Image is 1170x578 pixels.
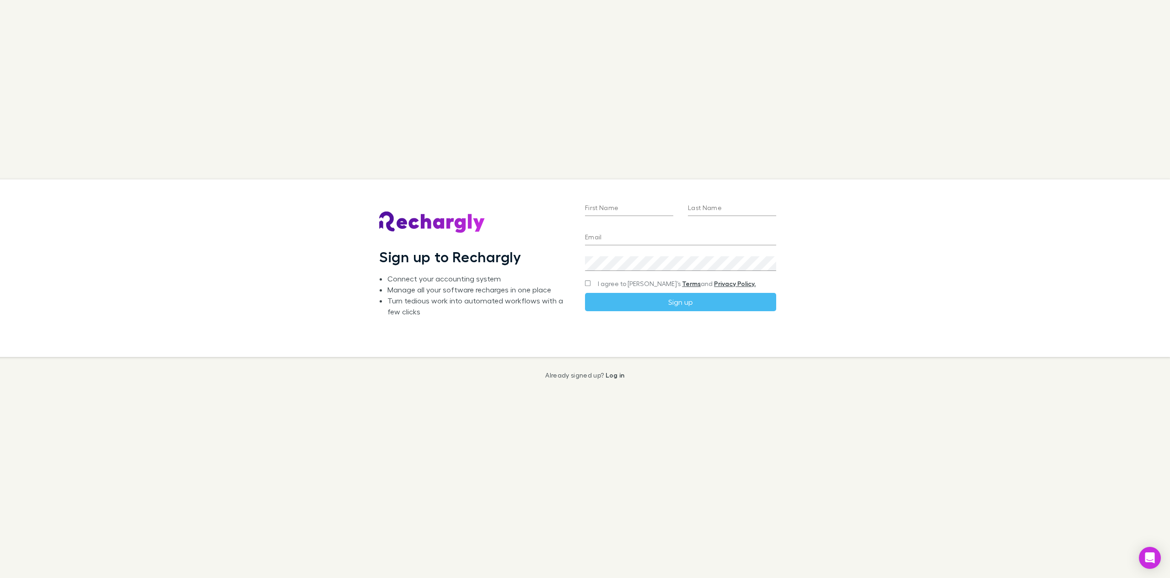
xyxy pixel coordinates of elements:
li: Turn tedious work into automated workflows with a few clicks [387,295,570,317]
h1: Sign up to Rechargly [379,248,521,265]
li: Manage all your software recharges in one place [387,284,570,295]
button: Sign up [585,293,776,311]
img: Rechargly's Logo [379,211,485,233]
span: I agree to [PERSON_NAME]’s and [598,279,756,288]
p: Already signed up? [545,372,624,379]
a: Log in [606,371,625,379]
div: Open Intercom Messenger [1139,547,1161,569]
a: Privacy Policy. [714,280,756,287]
a: Terms [682,280,701,287]
li: Connect your accounting system [387,273,570,284]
